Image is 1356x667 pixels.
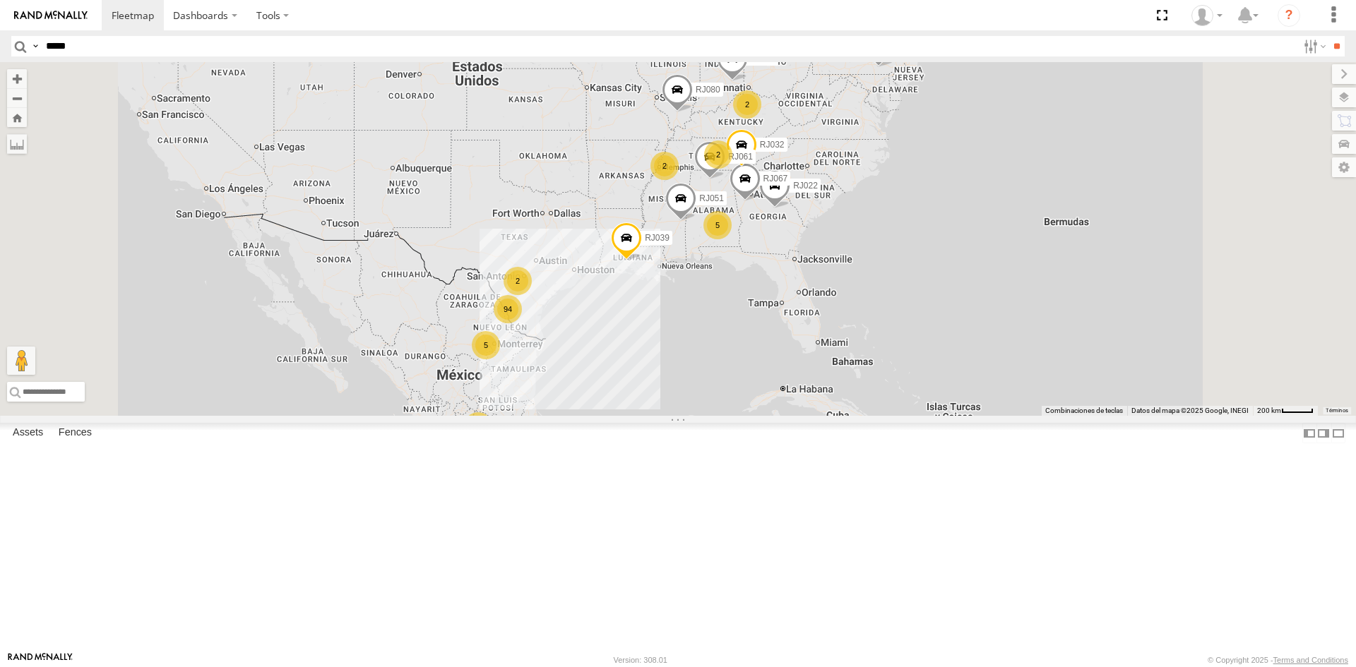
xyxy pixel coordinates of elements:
label: Map Settings [1332,157,1356,177]
label: Dock Summary Table to the Left [1302,423,1316,443]
button: Zoom Home [7,108,27,127]
span: Datos del mapa ©2025 Google, INEGI [1131,407,1249,414]
span: RJ022 [793,181,818,191]
div: 94 [494,295,522,323]
div: Pablo Ruiz [1186,5,1227,26]
div: 2 [733,90,761,119]
span: RJ067 [763,174,788,184]
div: 2 [704,140,732,169]
a: Términos (se abre en una nueva pestaña) [1326,408,1348,414]
img: rand-logo.svg [14,11,88,20]
div: 5 [703,211,732,239]
label: Search Query [30,36,41,56]
label: Hide Summary Table [1331,423,1345,443]
a: Visit our Website [8,653,73,667]
label: Dock Summary Table to the Right [1316,423,1331,443]
button: Combinaciones de teclas [1045,406,1123,416]
div: 2 [504,267,532,295]
label: Fences [52,423,99,443]
span: RJ080 [696,85,720,95]
span: RJ051 [699,193,724,203]
div: Version: 308.01 [614,656,667,664]
span: RJ071 [751,54,775,64]
span: RJ039 [645,233,670,243]
a: Terms and Conditions [1273,656,1348,664]
span: RJ032 [760,139,785,149]
label: Assets [6,423,50,443]
button: Zoom in [7,69,27,88]
div: 5 [472,331,500,359]
span: RJ061 [728,151,753,161]
span: 200 km [1257,407,1281,414]
div: 2 [650,152,679,180]
button: Escala del mapa: 200 km por 42 píxeles [1253,406,1318,416]
button: Arrastra al hombrecito al mapa para abrir Street View [7,347,35,375]
label: Search Filter Options [1298,36,1328,56]
div: 3 [464,412,492,440]
i: ? [1278,4,1300,27]
button: Zoom out [7,88,27,108]
label: Measure [7,134,27,154]
div: © Copyright 2025 - [1208,656,1348,664]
